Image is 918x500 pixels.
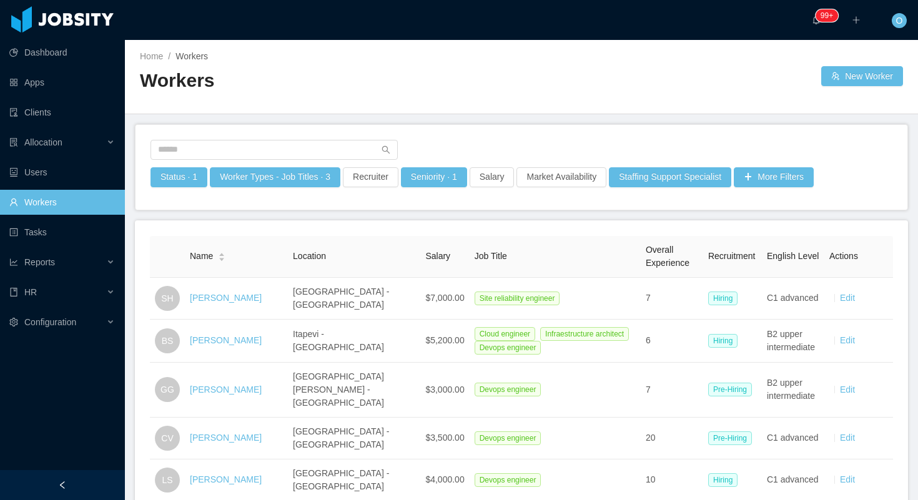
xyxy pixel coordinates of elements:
[425,433,464,443] span: $3,500.00
[840,335,855,345] a: Edit
[293,251,326,261] span: Location
[343,167,398,187] button: Recruiter
[475,251,507,261] span: Job Title
[140,68,521,94] h2: Workers
[9,258,18,267] i: icon: line-chart
[161,286,173,311] span: SH
[425,385,464,395] span: $3,000.00
[609,167,731,187] button: Staffing Support Specialist
[641,418,703,459] td: 20
[288,363,420,418] td: [GEOGRAPHIC_DATA][PERSON_NAME] - [GEOGRAPHIC_DATA]
[288,418,420,459] td: [GEOGRAPHIC_DATA] - [GEOGRAPHIC_DATA]
[816,9,838,22] sup: 1647
[708,384,757,394] a: Pre-Hiring
[821,66,903,86] button: icon: usergroup-addNew Worker
[210,167,340,187] button: Worker Types - Job Titles · 3
[540,327,629,341] span: Infraestructure architect
[168,51,170,61] span: /
[470,167,515,187] button: Salary
[646,245,689,268] span: Overall Experience
[190,474,262,484] a: [PERSON_NAME]
[840,385,855,395] a: Edit
[190,433,262,443] a: [PERSON_NAME]
[708,334,738,348] span: Hiring
[425,474,464,484] span: $4,000.00
[219,252,225,255] i: icon: caret-up
[708,431,752,445] span: Pre-Hiring
[812,16,821,24] i: icon: bell
[840,433,855,443] a: Edit
[475,383,541,396] span: Devops engineer
[767,251,819,261] span: English Level
[401,167,467,187] button: Seniority · 1
[9,318,18,326] i: icon: setting
[9,288,18,297] i: icon: book
[190,250,213,263] span: Name
[475,292,560,305] span: Site reliability engineer
[475,431,541,445] span: Devops engineer
[708,293,743,303] a: Hiring
[425,293,464,303] span: $7,000.00
[829,251,858,261] span: Actions
[161,426,173,451] span: CV
[708,473,738,487] span: Hiring
[175,51,208,61] span: Workers
[9,70,115,95] a: icon: appstoreApps
[24,317,76,327] span: Configuration
[641,278,703,320] td: 7
[708,474,743,484] a: Hiring
[762,418,824,459] td: C1 advanced
[151,167,207,187] button: Status · 1
[9,190,115,215] a: icon: userWorkers
[708,251,755,261] span: Recruitment
[762,320,824,363] td: B2 upper intermediate
[9,138,18,147] i: icon: solution
[288,320,420,363] td: Itapevi - [GEOGRAPHIC_DATA]
[160,377,174,402] span: GG
[641,320,703,363] td: 6
[734,167,814,187] button: icon: plusMore Filters
[288,278,420,320] td: [GEOGRAPHIC_DATA] - [GEOGRAPHIC_DATA]
[24,257,55,267] span: Reports
[24,137,62,147] span: Allocation
[218,251,225,260] div: Sort
[9,160,115,185] a: icon: robotUsers
[162,328,174,353] span: BS
[219,256,225,260] i: icon: caret-down
[9,40,115,65] a: icon: pie-chartDashboard
[162,468,172,493] span: LS
[9,220,115,245] a: icon: profileTasks
[24,287,37,297] span: HR
[516,167,606,187] button: Market Availability
[140,51,163,61] a: Home
[475,327,535,341] span: Cloud engineer
[382,145,390,154] i: icon: search
[840,474,855,484] a: Edit
[708,383,752,396] span: Pre-Hiring
[762,363,824,418] td: B2 upper intermediate
[641,363,703,418] td: 7
[190,385,262,395] a: [PERSON_NAME]
[9,100,115,125] a: icon: auditClients
[708,335,743,345] a: Hiring
[475,341,541,355] span: Devops engineer
[425,251,450,261] span: Salary
[896,13,903,28] span: O
[190,335,262,345] a: [PERSON_NAME]
[840,293,855,303] a: Edit
[425,335,464,345] span: $5,200.00
[852,16,861,24] i: icon: plus
[708,292,738,305] span: Hiring
[762,278,824,320] td: C1 advanced
[708,433,757,443] a: Pre-Hiring
[475,473,541,487] span: Devops engineer
[190,293,262,303] a: [PERSON_NAME]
